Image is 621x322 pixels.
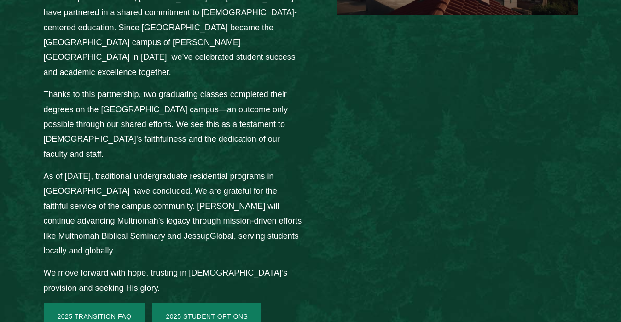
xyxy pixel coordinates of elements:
[44,169,302,258] p: As of [DATE], traditional undergraduate residential programs in [GEOGRAPHIC_DATA] have concluded....
[44,87,302,161] p: Thanks to this partnership, two graduating classes completed their degrees on the [GEOGRAPHIC_DAT...
[44,265,302,295] p: We move forward with hope, trusting in [DEMOGRAPHIC_DATA]’s provision and seeking His glory.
